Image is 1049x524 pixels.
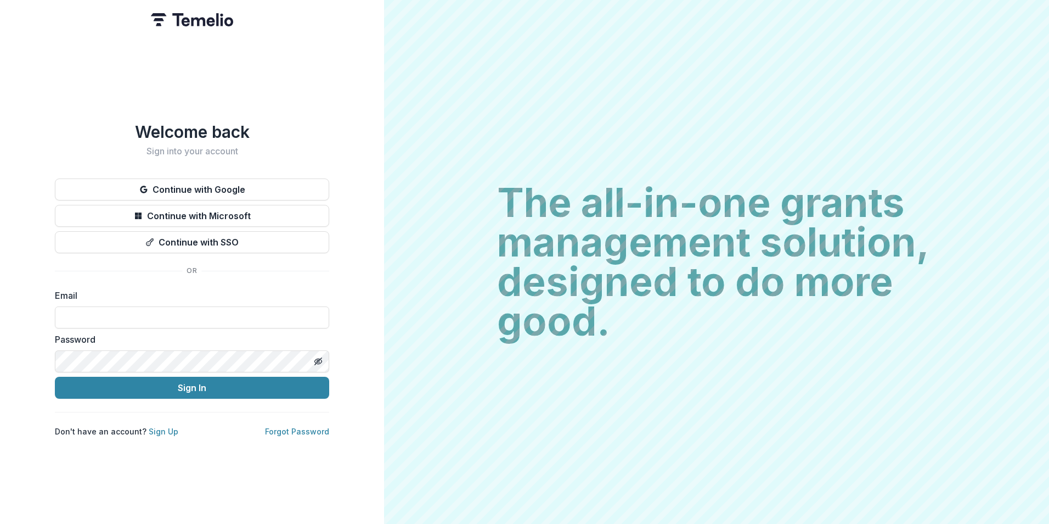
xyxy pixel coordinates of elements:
h1: Welcome back [55,122,329,142]
button: Sign In [55,377,329,399]
img: Temelio [151,13,233,26]
label: Password [55,333,323,346]
p: Don't have an account? [55,426,178,437]
button: Continue with Google [55,179,329,200]
button: Continue with Microsoft [55,205,329,227]
button: Toggle password visibility [309,353,327,370]
a: Forgot Password [265,427,329,436]
a: Sign Up [149,427,178,436]
label: Email [55,289,323,302]
button: Continue with SSO [55,231,329,253]
h2: Sign into your account [55,146,329,157]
